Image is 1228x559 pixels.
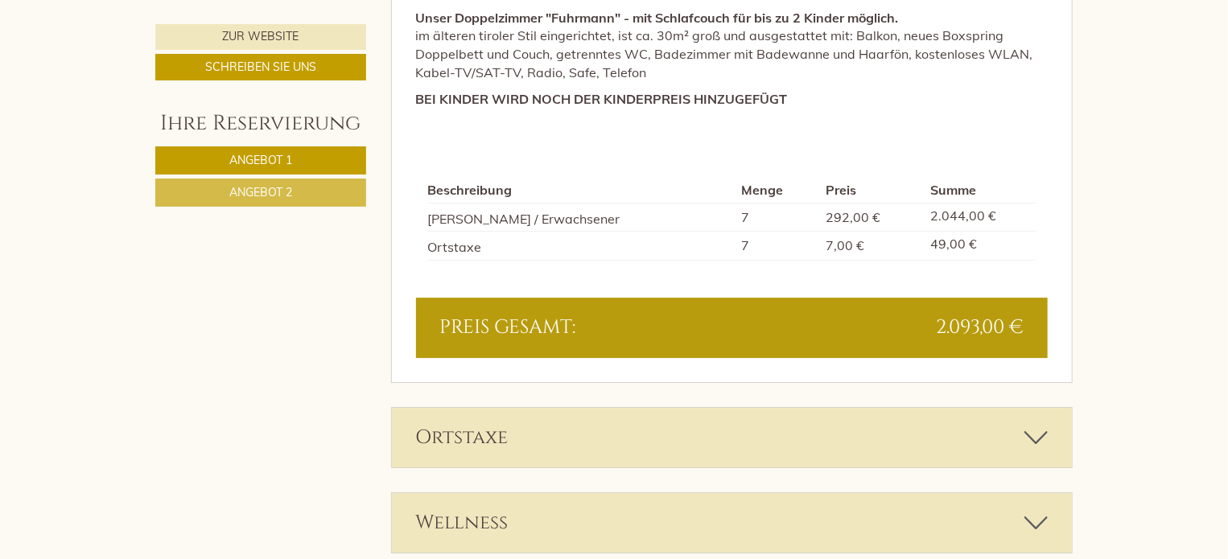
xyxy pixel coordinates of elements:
[428,314,732,341] div: Preis gesamt:
[155,54,366,80] a: Schreiben Sie uns
[924,232,1036,261] td: 49,00 €
[826,237,864,253] span: 7,00 €
[416,91,788,107] strong: BEI KINDER WIRD NOCH DER KINDERPREIS HINZUGEFÜGT
[428,178,736,203] th: Beschreibung
[819,178,924,203] th: Preis
[826,209,880,225] span: 292,00 €
[155,109,366,138] div: Ihre Reservierung
[735,178,819,203] th: Menge
[735,232,819,261] td: 7
[924,203,1036,232] td: 2.044,00 €
[924,178,1036,203] th: Summe
[392,408,1073,467] div: Ortstaxe
[428,203,736,232] td: [PERSON_NAME] / Erwachsener
[392,493,1073,553] div: Wellness
[416,10,899,26] strong: Unser Doppelzimmer "Fuhrmann" - mit Schlafcouch für bis zu 2 Kinder möglich.
[428,232,736,261] td: Ortstaxe
[229,153,292,167] span: Angebot 1
[416,9,1049,82] p: im älteren tiroler Stil eingerichtet, ist ca. 30m² groß und ausgestattet mit: Balkon, neues Boxsp...
[155,24,366,50] a: Zur Website
[229,185,292,199] span: Angebot 2
[735,203,819,232] td: 7
[936,314,1024,341] span: 2.093,00 €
